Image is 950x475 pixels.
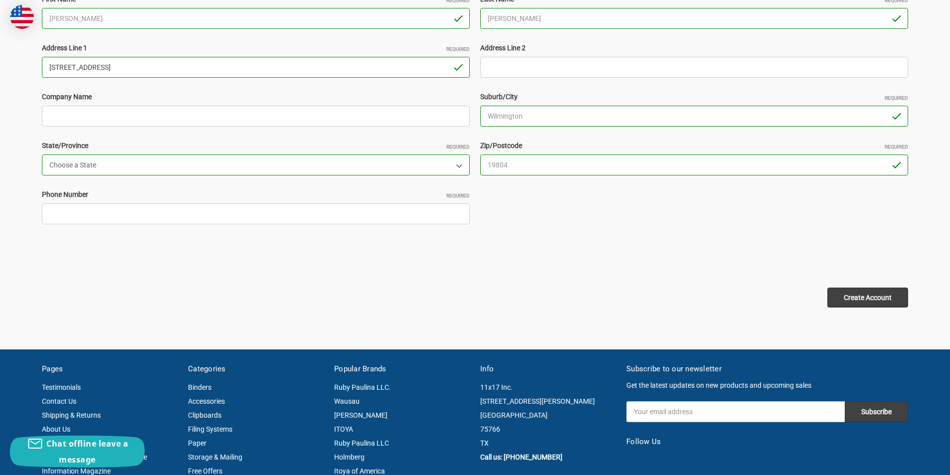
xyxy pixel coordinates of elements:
a: Binders [188,383,211,391]
label: Company Name [42,92,470,102]
img: duty and tax information for United States [10,5,34,29]
label: Zip/Postcode [480,141,908,151]
a: Wausau [334,397,360,405]
h5: Follow Us [626,436,908,448]
small: Required [885,94,908,102]
iframe: reCAPTCHA [42,238,193,277]
h5: Popular Brands [334,363,470,375]
small: Required [446,192,470,199]
a: Clipboards [188,411,221,419]
h5: Subscribe to our newsletter [626,363,908,375]
span: Chat offline leave a message [46,438,128,465]
label: Suburb/City [480,92,908,102]
a: Testimonials [42,383,81,391]
small: Required [446,45,470,53]
label: State/Province [42,141,470,151]
a: Call us: [PHONE_NUMBER] [480,453,563,461]
a: Ruby Paulina LLC. [334,383,391,391]
small: Required [885,143,908,151]
address: 11x17 Inc. [STREET_ADDRESS][PERSON_NAME] [GEOGRAPHIC_DATA] 75766 TX [480,380,616,450]
a: Holmberg [334,453,365,461]
input: Subscribe [845,401,908,422]
small: Required [446,143,470,151]
h5: Info [480,363,616,375]
a: Itoya of America [334,467,385,475]
a: Contact Us [42,397,76,405]
input: Create Account [827,288,908,308]
h5: Pages [42,363,178,375]
a: Filing Systems [188,425,232,433]
h5: Categories [188,363,324,375]
label: Address Line 1 [42,43,470,53]
iframe: Google Customer Reviews [868,448,950,475]
a: Paper [188,439,206,447]
a: Shipping & Returns [42,411,101,419]
p: Get the latest updates on new products and upcoming sales [626,380,908,391]
a: Storage & Mailing [188,453,242,461]
label: Address Line 2 [480,43,908,53]
a: [PERSON_NAME] [334,411,387,419]
label: Phone Number [42,189,470,200]
input: Your email address [626,401,845,422]
button: Chat offline leave a message [10,436,145,468]
a: Accessories [188,397,225,405]
a: ITOYA [334,425,353,433]
a: Free Offers [188,467,222,475]
a: About Us [42,425,70,433]
a: Ruby Paulina LLC [334,439,389,447]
